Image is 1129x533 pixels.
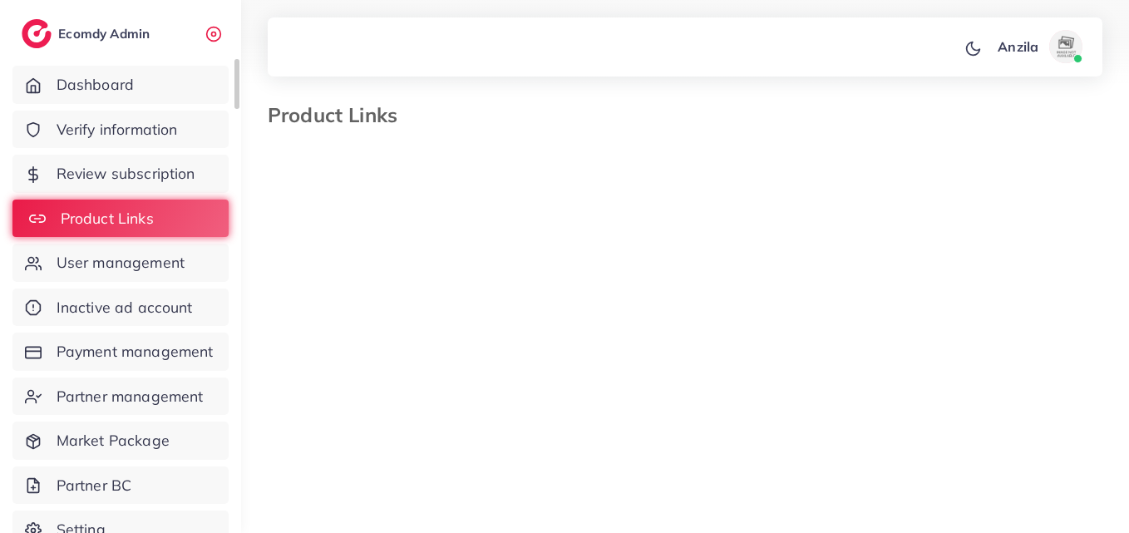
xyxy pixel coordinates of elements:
span: Payment management [57,341,214,363]
p: Anzila [998,37,1038,57]
a: Verify information [12,111,229,149]
a: Partner BC [12,466,229,505]
span: Review subscription [57,163,195,185]
span: Inactive ad account [57,297,193,318]
img: avatar [1049,30,1082,63]
img: logo [22,19,52,48]
a: Anzilaavatar [988,30,1089,63]
span: Partner BC [57,475,132,496]
a: Product Links [12,200,229,238]
span: Verify information [57,119,178,141]
span: Partner management [57,386,204,407]
a: Payment management [12,333,229,371]
h2: Ecomdy Admin [58,26,154,42]
a: Dashboard [12,66,229,104]
a: Review subscription [12,155,229,193]
a: User management [12,244,229,282]
a: Market Package [12,422,229,460]
span: Market Package [57,430,170,452]
h3: Product Links [268,103,411,127]
a: Partner management [12,378,229,416]
span: User management [57,252,185,274]
a: logoEcomdy Admin [22,19,154,48]
span: Product Links [61,208,154,229]
a: Inactive ad account [12,289,229,327]
span: Dashboard [57,74,134,96]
